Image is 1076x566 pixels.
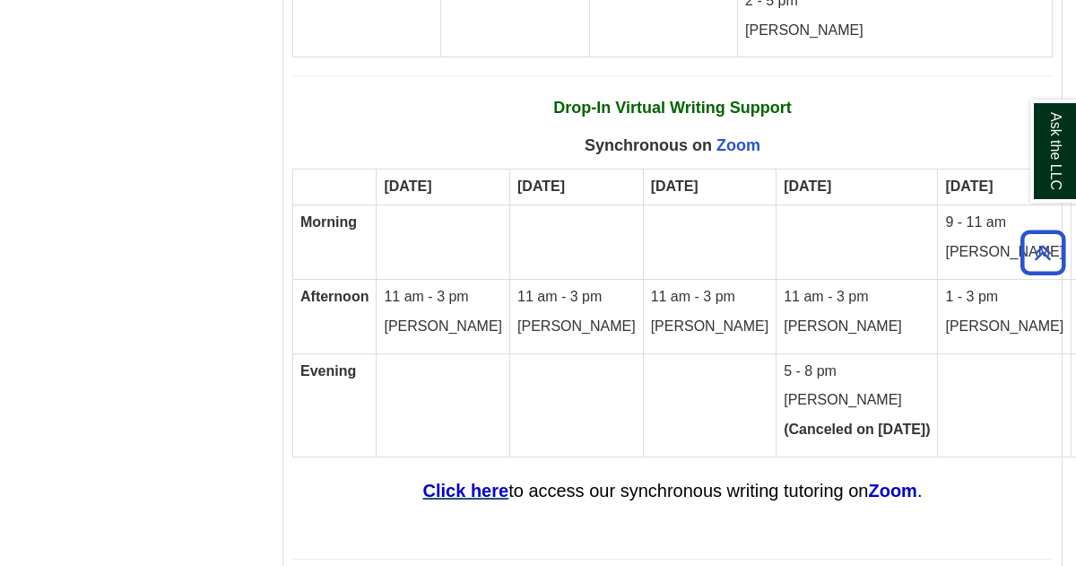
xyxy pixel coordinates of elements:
a: Click here [423,481,509,501]
p: 9 - 11 am [945,213,1063,233]
p: 11 am - 3 pm [784,287,930,308]
strong: [DATE] [651,179,699,194]
p: [PERSON_NAME] [784,390,930,411]
strong: Afternoon [300,289,369,304]
strong: [DATE] [945,179,993,194]
p: [PERSON_NAME] [745,21,1045,41]
strong: Drop-In Virtual Writing Support [553,99,791,117]
strong: Morning [300,214,357,230]
p: [PERSON_NAME] [517,317,636,337]
span: to access our synchronous writing tutoring on [508,481,868,501]
p: 11 am - 3 pm [651,287,769,308]
span: . [917,481,923,501]
a: Zoom [716,136,760,154]
strong: (Canceled on [DATE]) [784,422,930,437]
p: 11 am - 3 pm [517,287,636,308]
a: Zoom [868,481,916,501]
strong: [DATE] [517,179,565,194]
strong: [DATE] [784,179,831,194]
strong: Evening [300,363,356,379]
a: Back to Top [1014,240,1072,265]
p: [PERSON_NAME] [945,317,1063,337]
p: [PERSON_NAME] [945,242,1063,263]
p: 5 - 8 pm [784,361,930,382]
span: Synchronous on [585,136,760,154]
p: [PERSON_NAME] [651,317,769,337]
p: 1 - 3 pm [945,287,1063,308]
p: [PERSON_NAME] [784,317,930,337]
p: 11 am - 3 pm [384,287,502,308]
strong: [DATE] [384,179,431,194]
p: [PERSON_NAME] [384,317,502,337]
